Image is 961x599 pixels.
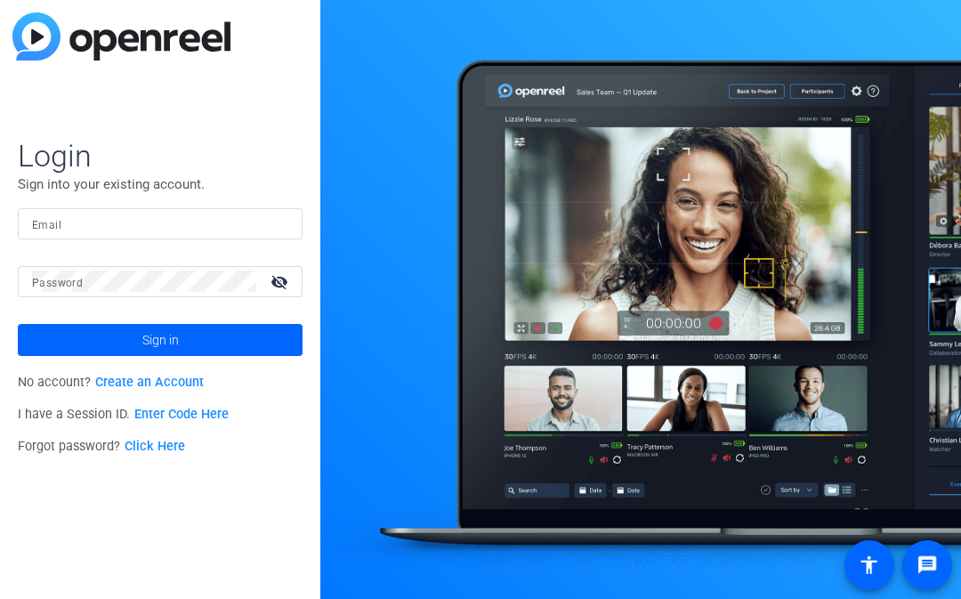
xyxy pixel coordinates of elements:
[18,407,229,422] span: I have a Session ID.
[142,318,179,362] span: Sign in
[95,375,204,390] a: Create an Account
[260,269,303,295] mat-icon: visibility_off
[18,375,204,390] span: No account?
[859,554,880,576] mat-icon: accessibility
[18,137,303,174] span: Login
[18,439,185,454] span: Forgot password?
[12,12,230,61] img: blue-gradient.svg
[18,174,303,194] p: Sign into your existing account.
[125,439,185,454] a: Click Here
[134,407,229,422] a: Enter Code Here
[18,324,303,356] button: Sign in
[32,219,61,231] mat-label: Email
[32,277,83,289] mat-label: Password
[32,213,288,234] input: Enter Email Address
[917,554,938,576] mat-icon: message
